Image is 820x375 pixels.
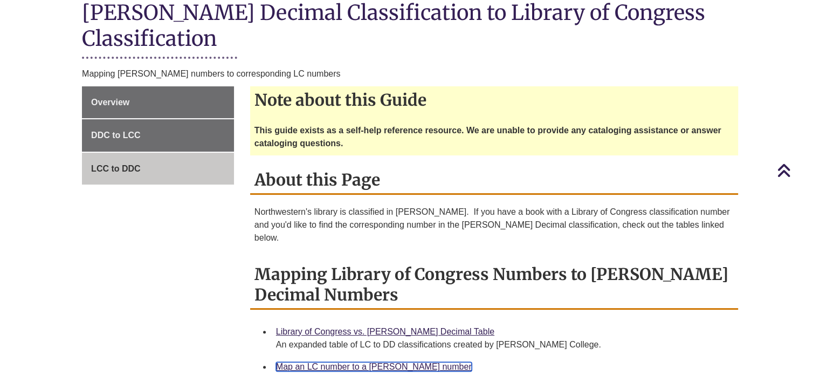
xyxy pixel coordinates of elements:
[254,206,734,244] p: Northwestern's library is classified in [PERSON_NAME]. If you have a book with a Library of Congr...
[82,86,234,185] div: Guide Page Menu
[777,163,817,178] a: Back to Top
[250,261,738,310] h2: Mapping Library of Congress Numbers to [PERSON_NAME] Decimal Numbers
[276,327,494,336] a: Library of Congress vs. [PERSON_NAME] Decimal Table
[82,69,340,78] span: Mapping [PERSON_NAME] numbers to corresponding LC numbers
[254,126,721,148] strong: This guide exists as a self-help reference resource. We are unable to provide any cataloging assi...
[276,338,729,351] div: An expanded table of LC to DD classifications created by [PERSON_NAME] College.
[91,164,141,173] span: LCC to DDC
[91,131,141,140] span: DDC to LCC
[82,86,234,119] a: Overview
[276,362,472,371] a: Map an LC number to a [PERSON_NAME] number
[82,153,234,185] a: LCC to DDC
[82,119,234,152] a: DDC to LCC
[91,98,129,107] span: Overview
[250,86,738,113] h2: Note about this Guide
[250,166,738,195] h2: About this Page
